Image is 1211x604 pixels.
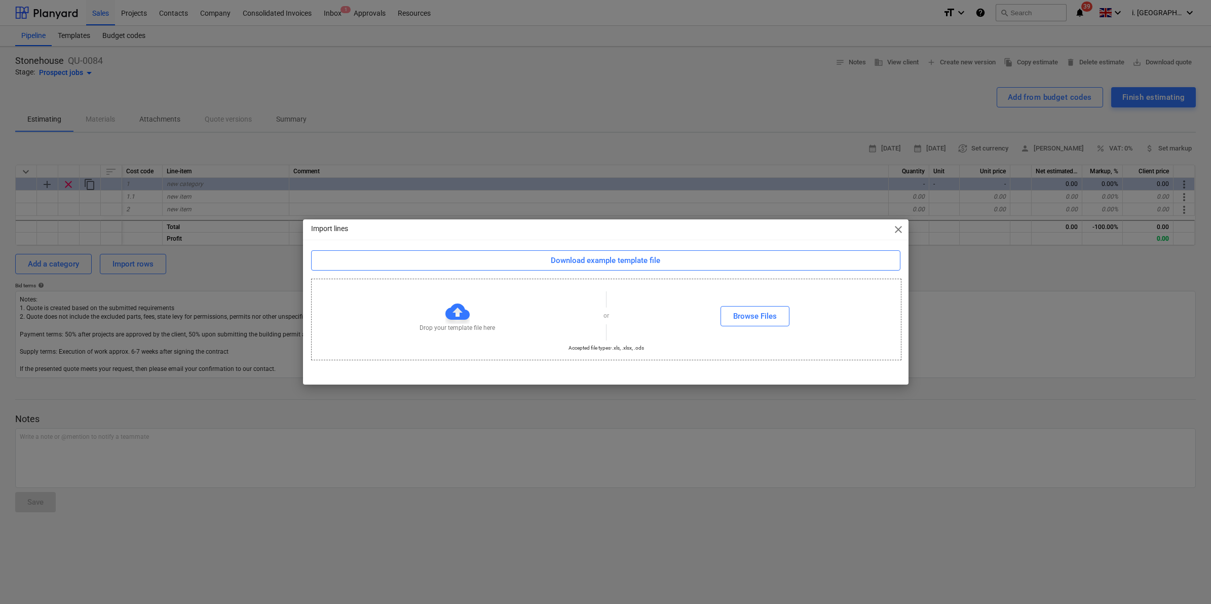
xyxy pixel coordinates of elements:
[311,279,901,360] div: Drop your template file hereorBrowse FilesAccepted file types-.xls, .xlsx, .ods
[603,312,609,320] p: or
[311,223,348,234] p: Import lines
[551,254,660,267] div: Download example template file
[420,324,495,332] p: Drop your template file here
[733,310,777,323] div: Browse Files
[311,250,900,271] button: Download example template file
[892,223,904,236] span: close
[721,306,789,326] button: Browse Files
[569,345,644,351] p: Accepted file types - .xls, .xlsx, .ods
[1160,555,1211,604] iframe: Chat Widget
